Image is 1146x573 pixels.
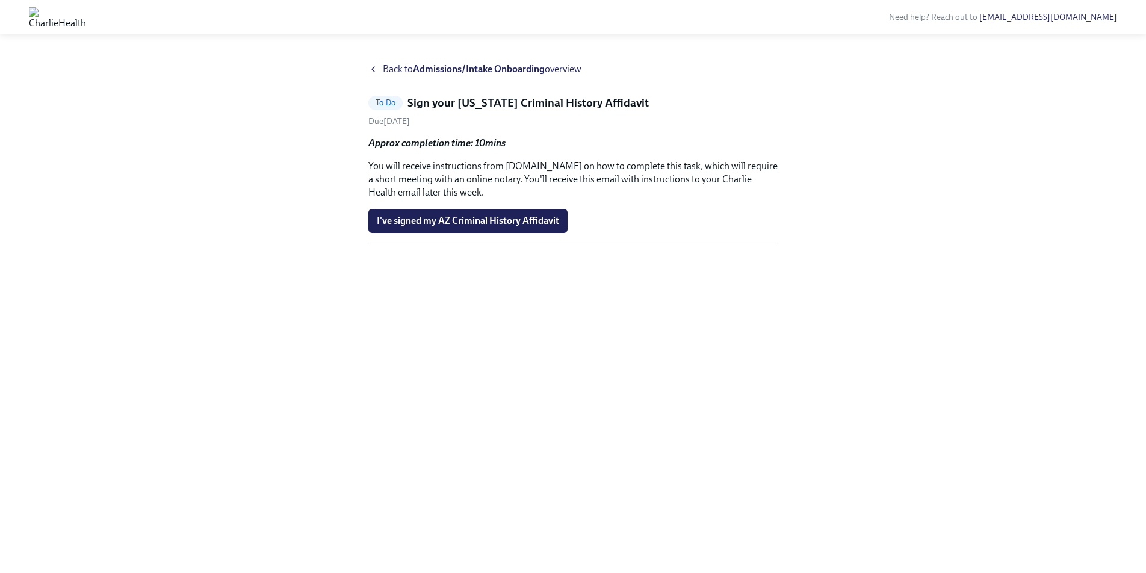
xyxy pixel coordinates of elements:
img: CharlieHealth [29,7,86,26]
span: Friday, October 3rd 2025, 7:00 am [368,116,410,126]
a: Back toAdmissions/Intake Onboardingoverview [368,63,778,76]
span: I've signed my AZ Criminal History Affidavit [377,215,559,227]
p: You will receive instructions from [DOMAIN_NAME] on how to complete this task, which will require... [368,160,778,199]
span: Need help? Reach out to [889,12,1117,22]
a: [EMAIL_ADDRESS][DOMAIN_NAME] [979,12,1117,22]
strong: Approx completion time: 10mins [368,137,506,149]
button: I've signed my AZ Criminal History Affidavit [368,209,568,233]
span: Back to overview [383,63,581,76]
h5: Sign your [US_STATE] Criminal History Affidavit [407,95,649,111]
span: To Do [368,98,403,107]
strong: Admissions/Intake Onboarding [413,63,545,75]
